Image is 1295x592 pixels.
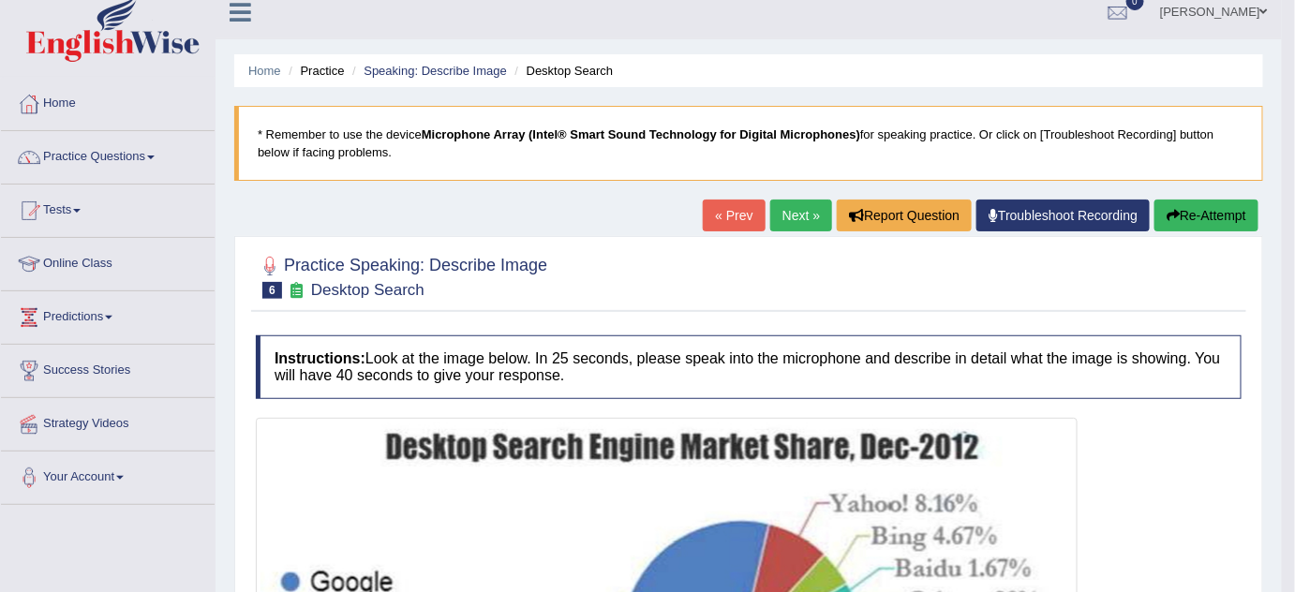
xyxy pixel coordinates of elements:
a: Practice Questions [1,131,215,178]
a: Predictions [1,291,215,338]
h4: Look at the image below. In 25 seconds, please speak into the microphone and describe in detail w... [256,335,1242,398]
h2: Practice Speaking: Describe Image [256,252,547,299]
a: Tests [1,185,215,231]
span: 6 [262,282,282,299]
a: Speaking: Describe Image [364,64,506,78]
li: Desktop Search [510,62,613,80]
small: Desktop Search [311,281,424,299]
blockquote: * Remember to use the device for speaking practice. Or click on [Troubleshoot Recording] button b... [234,106,1263,181]
li: Practice [284,62,344,80]
a: Home [1,78,215,125]
a: « Prev [703,200,765,231]
a: Success Stories [1,345,215,392]
a: Strategy Videos [1,398,215,445]
b: Instructions: [275,350,365,366]
a: Home [248,64,281,78]
a: Online Class [1,238,215,285]
a: Next » [770,200,832,231]
button: Report Question [837,200,972,231]
a: Your Account [1,451,215,498]
small: Exam occurring question [287,282,306,300]
button: Re-Attempt [1154,200,1258,231]
a: Troubleshoot Recording [976,200,1150,231]
b: Microphone Array (Intel® Smart Sound Technology for Digital Microphones) [422,127,860,141]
